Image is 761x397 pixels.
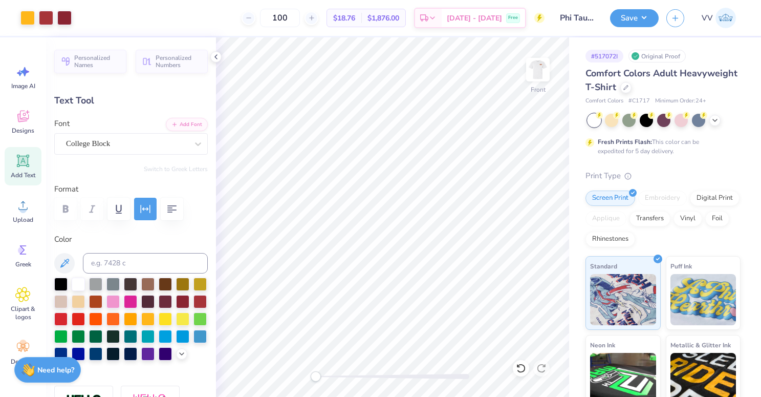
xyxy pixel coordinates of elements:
span: Free [508,14,518,22]
img: Via Villanueva [715,8,736,28]
div: Original Proof [628,50,686,62]
div: Embroidery [638,191,687,206]
input: e.g. 7428 c [83,253,208,274]
button: Add Font [166,118,208,131]
span: Comfort Colors [585,97,623,106]
span: Personalized Names [74,54,120,69]
label: Format [54,183,208,195]
button: Personalized Numbers [136,50,208,73]
span: Image AI [11,82,35,90]
div: Print Type [585,170,741,182]
div: This color can be expedited for 5 day delivery. [598,137,724,156]
span: Comfort Colors Adult Heavyweight T-Shirt [585,67,737,93]
span: Puff Ink [670,261,692,271]
div: Vinyl [673,211,702,226]
label: Font [54,118,70,130]
button: Switch to Greek Letters [144,165,208,173]
button: Personalized Names [54,50,126,73]
label: Color [54,234,208,245]
span: VV [702,12,713,24]
div: Accessibility label [311,371,321,382]
div: Transfers [629,211,670,226]
div: Screen Print [585,191,635,206]
span: Clipart & logos [6,305,40,321]
span: Designs [12,127,34,135]
strong: Fresh Prints Flash: [598,138,652,146]
input: – – [260,9,300,27]
span: Personalized Numbers [156,54,202,69]
div: Front [531,85,546,94]
div: Foil [705,211,729,226]
img: Standard [590,274,656,325]
span: Standard [590,261,617,271]
span: # C1717 [628,97,650,106]
span: Metallic & Glitter Ink [670,340,731,350]
span: Upload [13,216,33,224]
div: # 517072I [585,50,623,62]
span: Add Text [11,171,35,179]
strong: Need help? [37,365,74,375]
span: [DATE] - [DATE] [447,13,502,24]
div: Digital Print [690,191,740,206]
div: Applique [585,211,626,226]
img: Front [528,59,548,80]
span: Greek [15,260,31,268]
input: Untitled Design [552,8,602,28]
span: Decorate [11,358,35,366]
button: Save [610,9,659,27]
span: Minimum Order: 24 + [655,97,706,106]
span: Neon Ink [590,340,615,350]
span: $1,876.00 [367,13,399,24]
span: $18.76 [333,13,355,24]
div: Rhinestones [585,232,635,247]
img: Puff Ink [670,274,736,325]
div: Text Tool [54,94,208,108]
a: VV [697,8,741,28]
